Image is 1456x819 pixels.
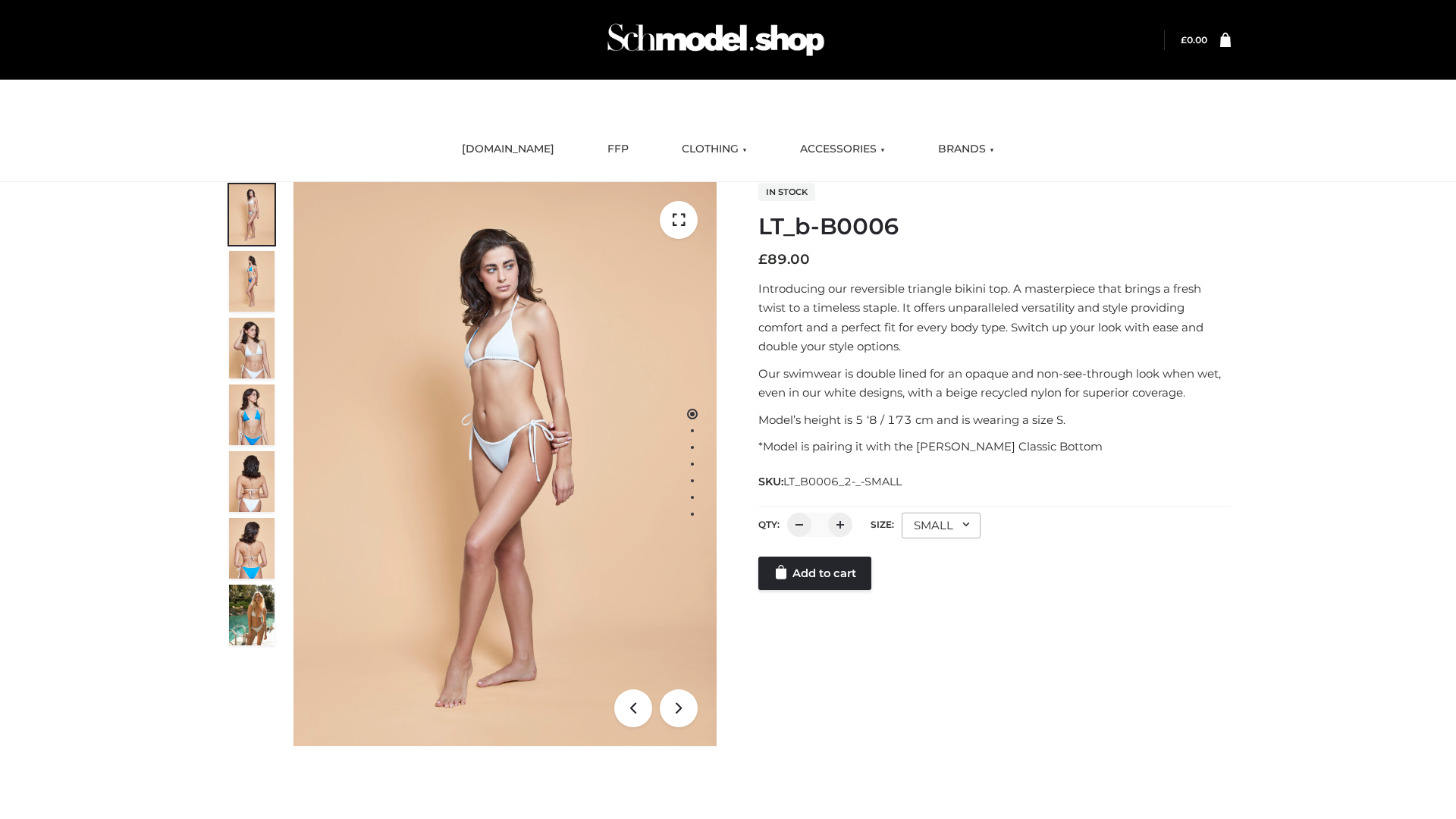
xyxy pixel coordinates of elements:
a: BRANDS [927,133,1006,166]
span: £ [758,251,767,268]
img: Arieltop_CloudNine_AzureSky2.jpg [229,585,275,645]
img: ArielClassicBikiniTop_CloudNine_AzureSky_OW114ECO_1-scaled.jpg [229,184,275,245]
label: Size: [871,519,894,530]
h1: LT_b-B0006 [758,213,1231,240]
span: In stock [758,183,815,201]
img: Schmodel Admin 964 [602,10,830,70]
img: ArielClassicBikiniTop_CloudNine_AzureSky_OW114ECO_3-scaled.jpg [229,318,275,378]
span: LT_B0006_2-_-SMALL [783,475,902,488]
a: £0.00 [1181,34,1207,45]
img: ArielClassicBikiniTop_CloudNine_AzureSky_OW114ECO_4-scaled.jpg [229,384,275,445]
p: *Model is pairing it with the [PERSON_NAME] Classic Bottom [758,437,1231,457]
img: ArielClassicBikiniTop_CloudNine_AzureSky_OW114ECO_7-scaled.jpg [229,451,275,512]
p: Model’s height is 5 ‘8 / 173 cm and is wearing a size S. [758,410,1231,430]
img: ArielClassicBikiniTop_CloudNine_AzureSky_OW114ECO_2-scaled.jpg [229,251,275,312]
div: SMALL [902,513,981,538]
a: ACCESSORIES [789,133,896,166]
span: £ [1181,34,1187,45]
a: FFP [596,133,640,166]
a: CLOTHING [670,133,758,166]
p: Our swimwear is double lined for an opaque and non-see-through look when wet, even in our white d... [758,364,1231,403]
bdi: 0.00 [1181,34,1207,45]
span: SKU: [758,472,903,491]
a: Add to cart [758,557,871,590]
img: ArielClassicBikiniTop_CloudNine_AzureSky_OW114ECO_1 [293,182,717,746]
label: QTY: [758,519,780,530]
img: ArielClassicBikiniTop_CloudNine_AzureSky_OW114ECO_8-scaled.jpg [229,518,275,579]
bdi: 89.00 [758,251,810,268]
a: [DOMAIN_NAME] [450,133,566,166]
p: Introducing our reversible triangle bikini top. A masterpiece that brings a fresh twist to a time... [758,279,1231,356]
